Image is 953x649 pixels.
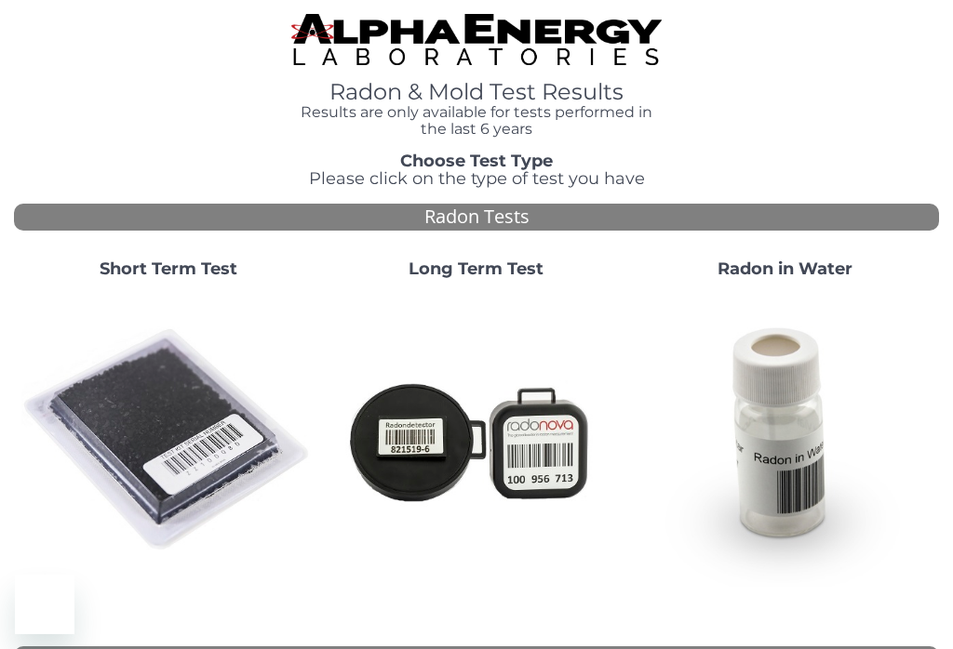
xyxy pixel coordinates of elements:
[718,258,852,279] strong: Radon in Water
[291,80,662,104] h1: Radon & Mold Test Results
[21,294,315,587] img: ShortTerm.jpg
[291,104,662,137] h4: Results are only available for tests performed in the last 6 years
[309,168,645,189] span: Please click on the type of test you have
[15,575,74,634] iframe: Button to launch messaging window
[14,204,939,231] div: Radon Tests
[409,258,544,279] strong: Long Term Test
[291,14,662,65] img: TightCrop.jpg
[329,294,623,587] img: Radtrak2vsRadtrak3.jpg
[400,151,553,171] strong: Choose Test Type
[100,258,237,279] strong: Short Term Test
[638,294,932,587] img: RadoninWater.jpg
